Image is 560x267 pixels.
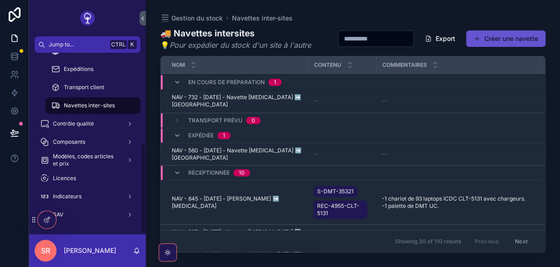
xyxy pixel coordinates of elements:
[64,246,116,255] p: [PERSON_NAME]
[53,120,94,127] span: Contrôle qualité
[382,97,534,105] a: --
[35,116,140,132] a: Contrôle qualité
[382,97,387,105] span: --
[382,151,534,158] a: --
[313,97,319,105] span: --
[172,94,303,108] a: NAV - 732 - [DATE] - Navette [MEDICAL_DATA] ➡️ [GEOGRAPHIC_DATA]
[466,30,545,47] button: Créer une navette
[313,151,319,158] span: --
[64,102,115,109] span: Navettes inter-sites
[160,14,223,23] a: Gestion du stock
[188,132,214,139] span: Expédiée
[46,79,140,96] a: Transport client
[172,195,303,210] a: NAV - 845 - [DATE] - [PERSON_NAME] ➡️ [MEDICAL_DATA]
[382,151,387,158] span: --
[509,234,534,248] button: Next
[314,61,341,69] span: Contenu
[41,245,50,256] span: SR
[64,84,104,91] span: Transport client
[382,195,534,210] a: -1 chariot de 93 laptops ICDC CLT-5131 avec chargeurs. -1 palette de DMT UC.
[46,97,140,114] a: Navettes inter-sites
[110,40,127,49] span: Ctrl
[170,40,311,50] em: Pour expédier du stock d'un site à l'autre
[160,40,311,50] span: 💡
[313,151,371,158] a: --
[252,117,255,124] div: 0
[35,207,140,223] a: SAV
[417,30,462,47] button: Export
[172,147,303,161] a: NAV - 560 - [DATE] - Navette [MEDICAL_DATA] ➡️ [GEOGRAPHIC_DATA]
[29,53,146,234] div: scrollable content
[395,238,461,245] span: Showing 30 of 110 results
[171,14,223,23] span: Gestion du stock
[239,169,245,176] div: 10
[382,61,427,69] span: Commentaires
[188,117,242,124] span: Transport prévu
[172,228,303,243] a: NAV - 837 - [DATE] - Navette [MEDICAL_DATA] ➡️ Saclay
[317,188,354,195] span: S-DMT-35321
[35,134,140,150] a: Composants
[160,27,311,40] h1: 🚚 Navettes intersites
[188,78,265,86] span: En cours de préparation
[313,97,371,105] a: --
[80,11,95,25] img: App logo
[128,41,136,48] span: K
[53,175,76,182] span: Licences
[172,61,185,69] span: Nom
[188,169,230,176] span: Réceptionnée
[313,184,371,221] a: S-DMT-35321REC-4955-CLT-5131
[274,78,276,86] div: 1
[317,202,364,217] span: REC-4955-CLT-5131
[46,61,140,77] a: Expéditions
[35,188,140,205] a: Indicateurs
[53,211,63,218] span: SAV
[232,14,293,23] a: Navettes inter-sites
[35,170,140,186] a: Licences
[49,41,107,48] span: Jump to...
[53,153,119,167] span: Modèles, codes articles et prix
[35,36,140,53] button: Jump to...CtrlK
[35,152,140,168] a: Modèles, codes articles et prix
[53,193,82,200] span: Indicateurs
[53,138,85,146] span: Composants
[223,132,225,139] div: 1
[64,65,93,73] span: Expéditions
